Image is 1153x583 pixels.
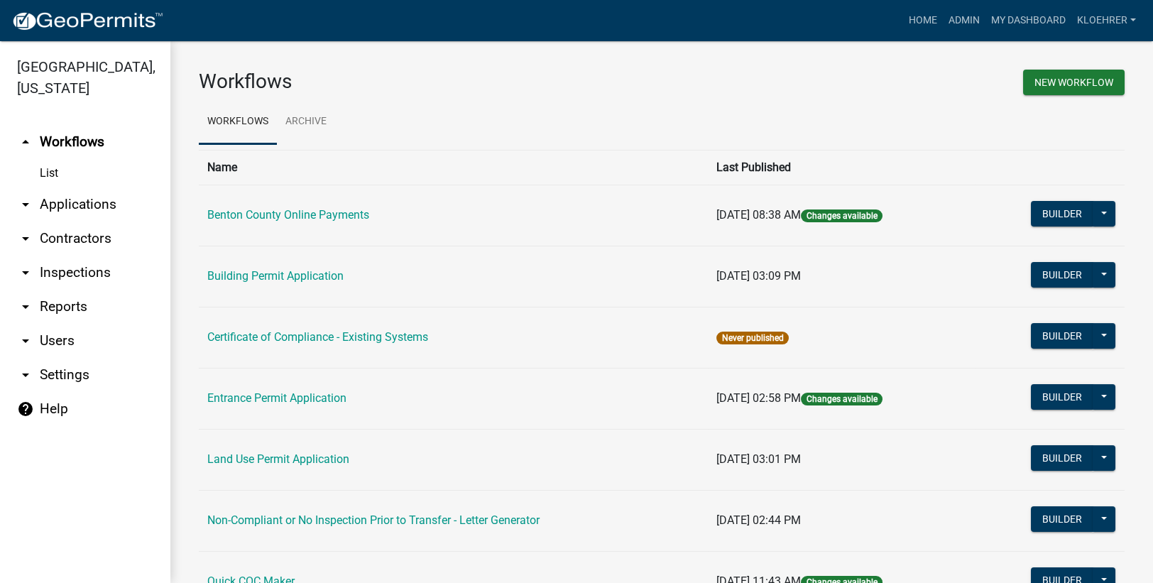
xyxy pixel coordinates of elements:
a: Benton County Online Payments [207,208,369,222]
i: arrow_drop_down [17,196,34,213]
button: Builder [1031,262,1093,288]
i: arrow_drop_down [17,298,34,315]
button: Builder [1031,384,1093,410]
a: Entrance Permit Application [207,391,346,405]
a: Workflows [199,99,277,145]
span: [DATE] 03:09 PM [716,269,801,283]
i: arrow_drop_down [17,366,34,383]
span: [DATE] 03:01 PM [716,452,801,466]
a: My Dashboard [985,7,1071,34]
span: Changes available [801,393,882,405]
i: arrow_drop_down [17,332,34,349]
i: help [17,401,34,418]
span: [DATE] 02:58 PM [716,391,801,405]
i: arrow_drop_up [17,134,34,151]
button: Builder [1031,201,1093,227]
button: Builder [1031,445,1093,471]
a: Certificate of Compliance - Existing Systems [207,330,428,344]
th: Last Published [708,150,974,185]
h3: Workflows [199,70,651,94]
i: arrow_drop_down [17,264,34,281]
a: kloehrer [1071,7,1142,34]
span: [DATE] 02:44 PM [716,513,801,527]
span: [DATE] 08:38 AM [716,208,801,222]
span: Changes available [801,209,882,222]
a: Admin [943,7,985,34]
a: Non-Compliant or No Inspection Prior to Transfer - Letter Generator [207,513,540,527]
button: Builder [1031,506,1093,532]
th: Name [199,150,708,185]
a: Archive [277,99,335,145]
a: Land Use Permit Application [207,452,349,466]
a: Building Permit Application [207,269,344,283]
a: Home [903,7,943,34]
span: Never published [716,332,788,344]
button: Builder [1031,323,1093,349]
i: arrow_drop_down [17,230,34,247]
button: New Workflow [1023,70,1125,95]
